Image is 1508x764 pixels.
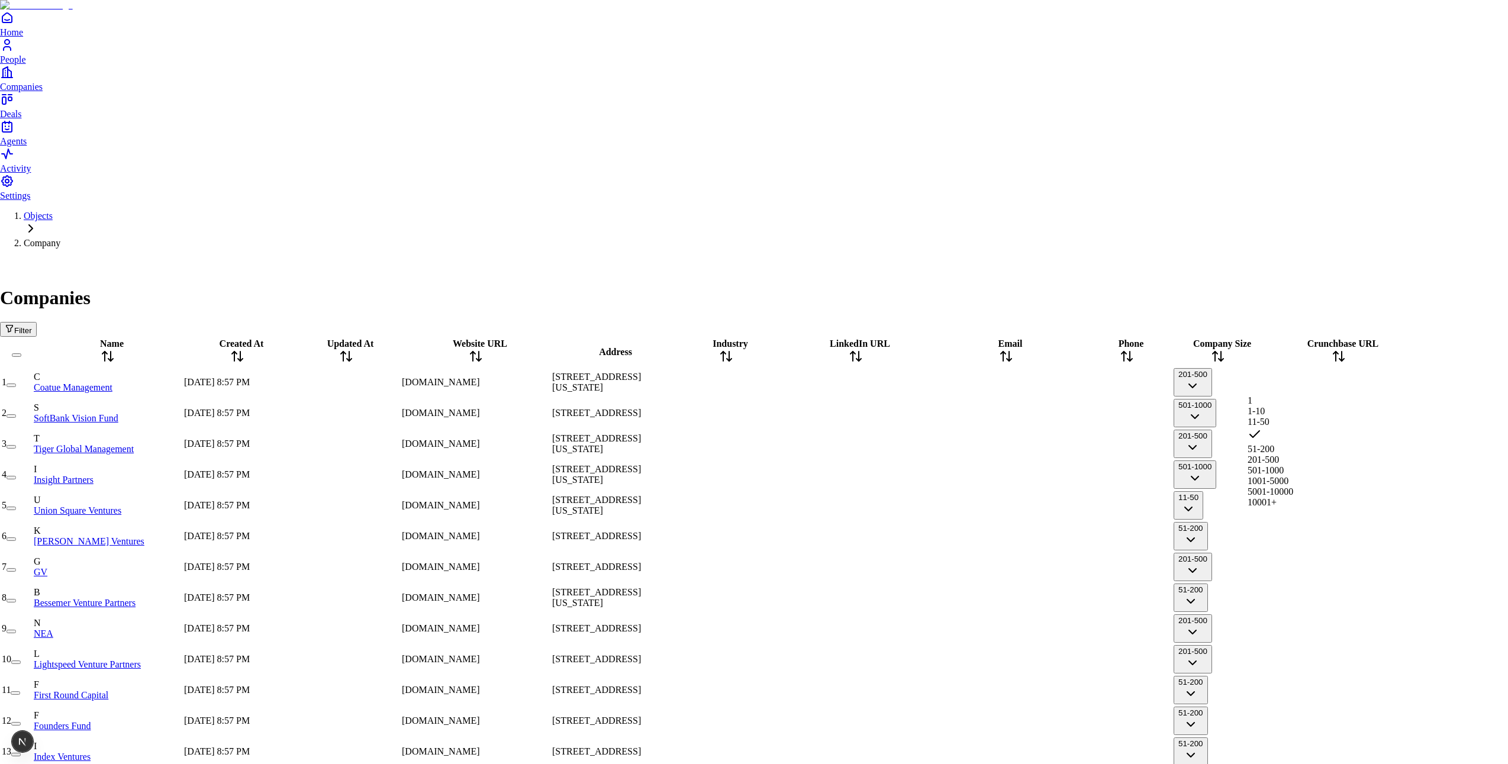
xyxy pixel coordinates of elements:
[1248,476,1293,486] div: 1001-5000
[1248,486,1293,497] div: 5001-10000
[1248,406,1293,417] div: 1-10
[1248,417,1293,427] div: 11-50
[1248,395,1293,406] div: 1
[1248,497,1293,508] div: 10001+
[1248,465,1293,476] div: 501-1000
[1248,454,1293,465] div: 201-500
[1248,444,1293,454] div: 51-200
